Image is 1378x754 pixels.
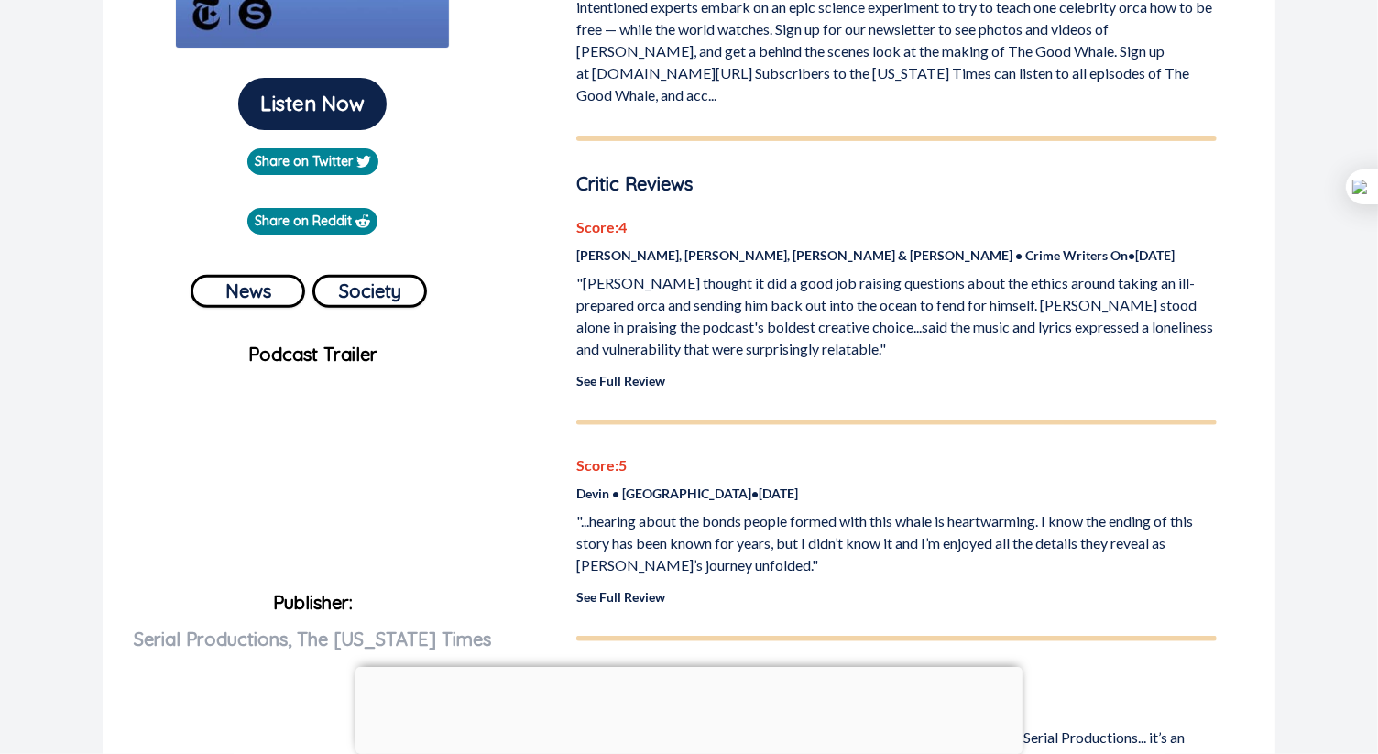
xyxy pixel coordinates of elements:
[238,78,387,130] button: Listen Now
[191,268,305,308] a: News
[355,667,1023,749] iframe: Advertisement
[247,208,377,235] a: Share on Reddit
[576,484,1217,503] p: Devin • [GEOGRAPHIC_DATA] • [DATE]
[576,216,1217,238] p: Score: 4
[576,246,1217,265] p: [PERSON_NAME], [PERSON_NAME], [PERSON_NAME] & [PERSON_NAME] • Crime Writers On • [DATE]
[312,275,427,308] button: Society
[576,589,665,605] a: See Full Review
[312,268,427,308] a: Society
[576,454,1217,476] p: Score: 5
[576,272,1217,360] p: "[PERSON_NAME] thought it did a good job raising questions about the ethics around taking an ill-...
[576,170,1217,198] p: Critic Reviews
[117,341,509,368] p: Podcast Trailer
[134,628,491,650] span: Serial Productions, The [US_STATE] Times
[117,585,509,716] p: Publisher:
[576,510,1217,576] p: "...hearing about the bonds people formed with this whale is heartwarming. I know the ending of t...
[247,148,378,175] a: Share on Twitter
[191,275,305,308] button: News
[576,373,665,388] a: See Full Review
